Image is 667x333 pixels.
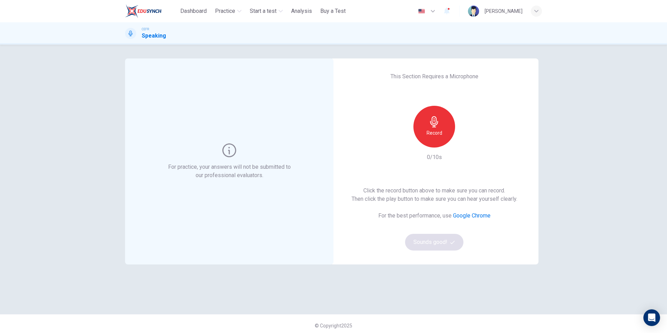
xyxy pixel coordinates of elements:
[390,72,478,81] h6: This Section Requires a Microphone
[250,7,277,15] span: Start a test
[352,187,517,203] h6: Click the record button above to make sure you can record. Then click the play button to make sur...
[178,5,209,17] button: Dashboard
[453,212,491,219] a: Google Chrome
[142,27,149,32] span: CEFR
[315,323,352,328] span: © Copyright 2025
[291,7,312,15] span: Analysis
[427,129,442,137] h6: Record
[485,7,522,15] div: [PERSON_NAME]
[180,7,207,15] span: Dashboard
[413,106,455,148] button: Record
[142,32,166,40] h1: Speaking
[417,9,426,14] img: en
[288,5,315,17] button: Analysis
[125,4,162,18] img: ELTC logo
[215,7,235,15] span: Practice
[247,5,286,17] button: Start a test
[212,5,244,17] button: Practice
[378,212,491,220] h6: For the best performance, use
[320,7,346,15] span: Buy a Test
[643,309,660,326] div: Open Intercom Messenger
[125,4,178,18] a: ELTC logo
[318,5,348,17] button: Buy a Test
[468,6,479,17] img: Profile picture
[167,163,292,180] h6: For practice, your answers will not be submitted to our professional evaluators.
[427,153,442,161] h6: 0/10s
